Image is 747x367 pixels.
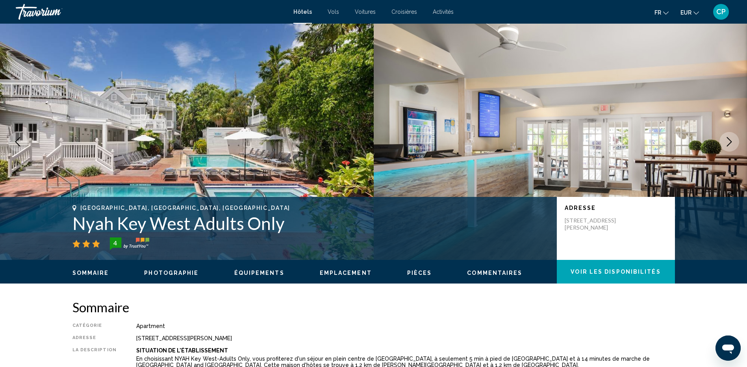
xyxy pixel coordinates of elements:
button: Photographie [144,269,198,276]
span: Pièces [407,270,432,276]
button: Voir les disponibilités [557,260,675,284]
button: Change currency [680,7,699,18]
div: Adresse [72,335,117,341]
p: [STREET_ADDRESS][PERSON_NAME] [565,217,628,231]
button: Previous image [8,132,28,152]
span: [GEOGRAPHIC_DATA], [GEOGRAPHIC_DATA], [GEOGRAPHIC_DATA] [80,205,290,211]
div: 4 [108,238,123,248]
div: Apartment [136,323,675,329]
span: EUR [680,9,691,16]
span: Équipements [234,270,284,276]
button: Équipements [234,269,284,276]
p: Adresse [565,205,667,211]
h1: Nyah Key West Adults Only [72,213,549,234]
button: Emplacement [320,269,372,276]
a: Vols [328,9,339,15]
button: Commentaires [467,269,522,276]
span: Photographie [144,270,198,276]
button: Sommaire [72,269,109,276]
span: fr [654,9,661,16]
button: User Menu [711,4,731,20]
a: Hôtels [293,9,312,15]
div: [STREET_ADDRESS][PERSON_NAME] [136,335,675,341]
button: Next image [719,132,739,152]
span: Emplacement [320,270,372,276]
div: Catégorie [72,323,117,329]
a: Croisières [391,9,417,15]
b: Situation De L'établissement [136,347,228,354]
h2: Sommaire [72,299,675,315]
span: Sommaire [72,270,109,276]
a: Travorium [16,4,285,20]
span: Commentaires [467,270,522,276]
button: Pièces [407,269,432,276]
a: Voitures [355,9,376,15]
img: trustyou-badge-hor.svg [110,237,149,250]
button: Change language [654,7,669,18]
a: Activités [433,9,454,15]
span: Voir les disponibilités [571,269,660,275]
span: CP [716,8,726,16]
iframe: Bouton de lancement de la fenêtre de messagerie [715,335,741,361]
